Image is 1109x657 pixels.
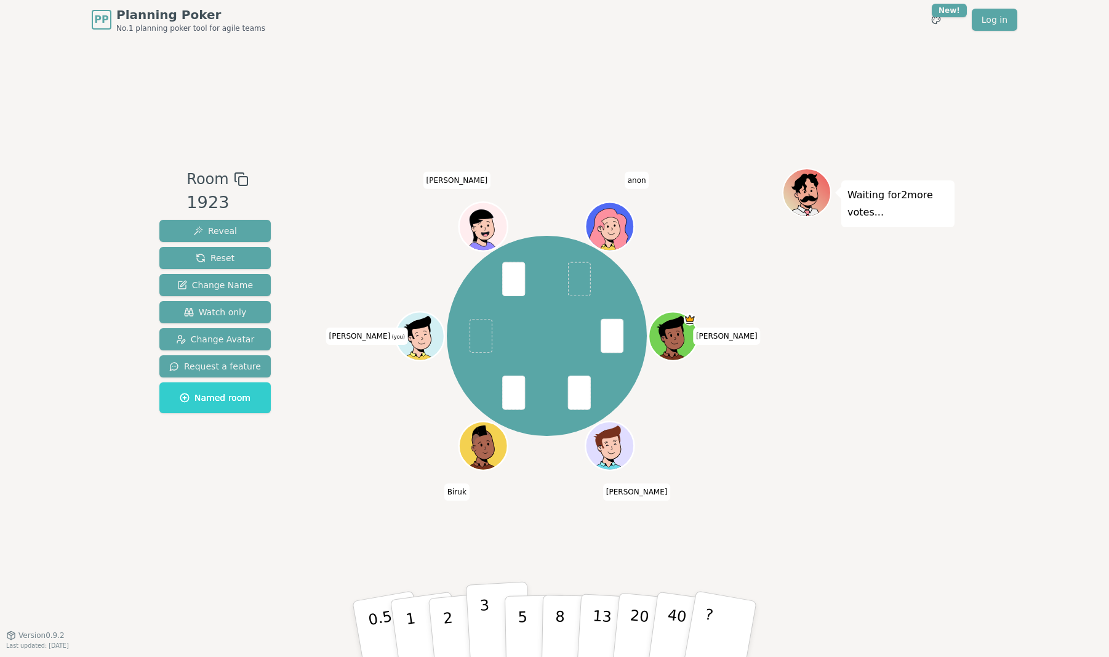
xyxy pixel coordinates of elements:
div: 1923 [186,190,248,216]
span: Request a feature [169,360,261,373]
span: Last updated: [DATE] [6,642,69,649]
span: PP [94,12,108,27]
span: Owen is the host [684,313,696,326]
button: Change Avatar [159,328,271,350]
div: New! [932,4,967,17]
a: Log in [972,9,1017,31]
span: Change Name [177,279,253,291]
span: Change Avatar [176,333,255,345]
span: Click to change your name [693,328,761,345]
button: Reset [159,247,271,269]
span: Version 0.9.2 [18,631,65,640]
span: Click to change your name [326,328,408,345]
button: Request a feature [159,355,271,377]
span: Click to change your name [423,172,490,189]
button: Watch only [159,301,271,323]
span: Watch only [184,306,247,318]
span: No.1 planning poker tool for agile teams [116,23,265,33]
span: (you) [390,334,405,340]
span: Room [186,168,228,190]
span: Click to change your name [625,172,649,189]
p: Waiting for 2 more votes... [847,187,948,221]
span: Click to change your name [444,483,470,501]
span: Named room [180,392,250,404]
button: Version0.9.2 [6,631,65,640]
button: Change Name [159,274,271,296]
button: Named room [159,382,271,413]
a: PPPlanning PokerNo.1 planning poker tool for agile teams [92,6,265,33]
button: New! [925,9,947,31]
span: Click to change your name [603,483,671,501]
button: Click to change your avatar [398,313,443,359]
span: Reset [196,252,234,264]
span: Reveal [193,225,237,237]
button: Reveal [159,220,271,242]
span: Planning Poker [116,6,265,23]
